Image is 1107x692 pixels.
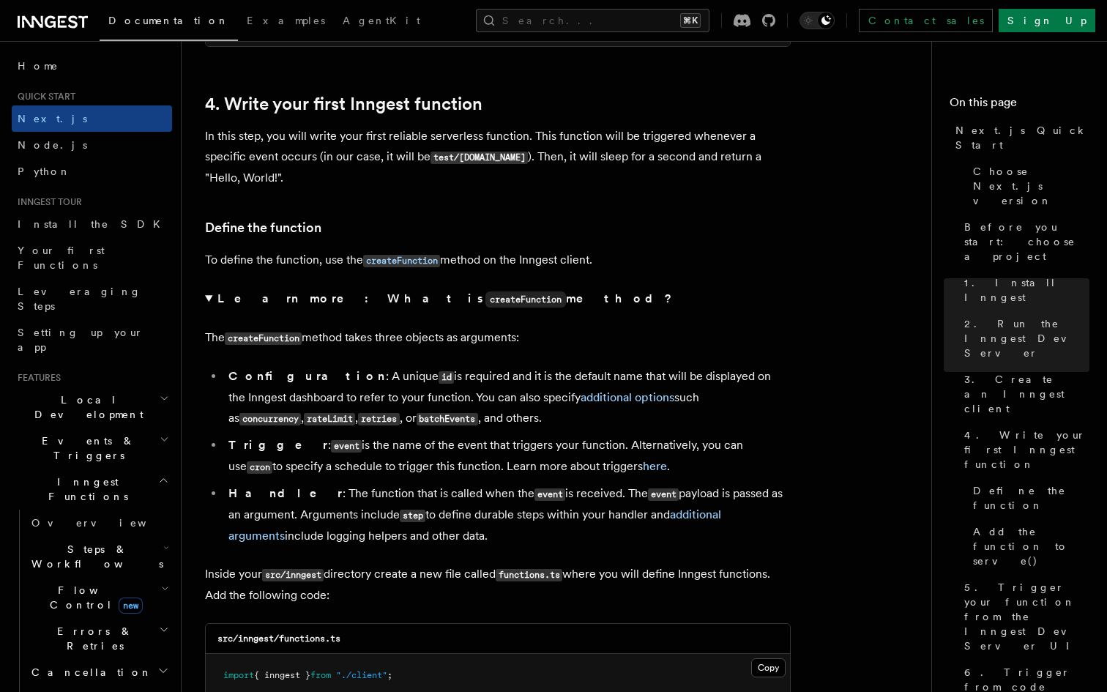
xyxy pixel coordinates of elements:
code: id [439,371,454,384]
span: Local Development [12,392,160,422]
code: createFunction [485,291,566,308]
p: In this step, you will write your first reliable serverless function. This function will be trigg... [205,126,791,188]
span: Inngest Functions [12,475,158,504]
a: Overview [26,510,172,536]
code: step [400,510,425,522]
a: Add the function to serve() [967,518,1089,574]
a: 4. Write your first Inngest function [958,422,1089,477]
span: 4. Write your first Inngest function [964,428,1089,472]
code: batchEvents [417,413,478,425]
strong: Configuration [228,369,386,383]
button: Steps & Workflows [26,536,172,577]
span: new [119,598,143,614]
button: Search...⌘K [476,9,709,32]
a: Node.js [12,132,172,158]
button: Copy [751,658,786,677]
a: Python [12,158,172,185]
span: AgentKit [343,15,420,26]
span: Setting up your app [18,327,143,353]
a: 5. Trigger your function from the Inngest Dev Server UI [958,574,1089,659]
button: Toggle dark mode [799,12,835,29]
strong: Trigger [228,438,328,452]
span: Overview [31,517,182,529]
a: Define the function [967,477,1089,518]
span: Flow Control [26,583,161,612]
a: AgentKit [334,4,429,40]
span: 3. Create an Inngest client [964,372,1089,416]
a: additional options [581,390,674,404]
span: Events & Triggers [12,434,160,463]
a: Define the function [205,217,321,238]
span: Quick start [12,91,75,103]
h4: On this page [950,94,1089,117]
a: 1. Install Inngest [958,269,1089,310]
span: Node.js [18,139,87,151]
code: retries [358,413,399,425]
span: 5. Trigger your function from the Inngest Dev Server UI [964,580,1089,653]
a: 2. Run the Inngest Dev Server [958,310,1089,366]
a: createFunction [363,253,440,267]
button: Cancellation [26,659,172,685]
span: Inngest tour [12,196,82,208]
a: Next.js [12,105,172,132]
code: test/[DOMAIN_NAME] [430,152,528,164]
code: src/inngest [262,569,324,581]
button: Inngest Functions [12,469,172,510]
span: Errors & Retries [26,624,159,653]
span: Add the function to serve() [973,524,1089,568]
span: { inngest } [254,670,310,680]
a: Home [12,53,172,79]
span: Python [18,165,71,177]
p: The method takes three objects as arguments: [205,327,791,349]
span: Next.js Quick Start [955,123,1089,152]
li: : A unique is required and it is the default name that will be displayed on the Inngest dashboard... [224,366,791,429]
a: Before you start: choose a project [958,214,1089,269]
a: Sign Up [999,9,1095,32]
code: rateLimit [304,413,355,425]
kbd: ⌘K [680,13,701,28]
code: functions.ts [496,569,562,581]
a: here [643,459,667,473]
a: Next.js Quick Start [950,117,1089,158]
span: import [223,670,254,680]
span: Before you start: choose a project [964,220,1089,264]
a: Examples [238,4,334,40]
code: createFunction [363,255,440,267]
button: Events & Triggers [12,428,172,469]
p: Inside your directory create a new file called where you will define Inngest functions. Add the f... [205,564,791,606]
a: Contact sales [859,9,993,32]
li: : is the name of the event that triggers your function. Alternatively, you can use to specify a s... [224,435,791,477]
strong: Learn more: What is method? [217,291,675,305]
li: : The function that is called when the is received. The payload is passed as an argument. Argumen... [224,483,791,546]
code: concurrency [239,413,301,425]
span: Features [12,372,61,384]
a: Your first Functions [12,237,172,278]
code: createFunction [225,332,302,345]
a: Setting up your app [12,319,172,360]
a: 4. Write your first Inngest function [205,94,482,114]
strong: Handler [228,486,343,500]
span: from [310,670,331,680]
a: Leveraging Steps [12,278,172,319]
code: cron [247,461,272,474]
span: "./client" [336,670,387,680]
span: Install the SDK [18,218,169,230]
a: Install the SDK [12,211,172,237]
span: Steps & Workflows [26,542,163,571]
button: Flow Controlnew [26,577,172,618]
span: Choose Next.js version [973,164,1089,208]
span: 2. Run the Inngest Dev Server [964,316,1089,360]
code: event [331,440,362,453]
code: event [648,488,679,501]
span: Leveraging Steps [18,286,141,312]
summary: Learn more: What iscreateFunctionmethod? [205,289,791,310]
a: Choose Next.js version [967,158,1089,214]
span: Cancellation [26,665,152,680]
code: event [534,488,565,501]
span: Home [18,59,59,73]
span: Documentation [108,15,229,26]
span: Next.js [18,113,87,124]
code: src/inngest/functions.ts [217,633,340,644]
p: To define the function, use the method on the Inngest client. [205,250,791,271]
span: Define the function [973,483,1089,513]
